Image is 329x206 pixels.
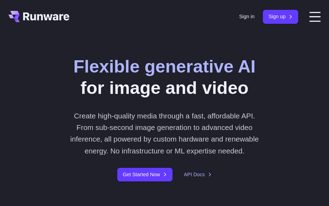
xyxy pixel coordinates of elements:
[184,171,212,179] a: API Docs
[65,110,265,157] p: Create high-quality media through a fast, affordable API. From sub-second image generation to adv...
[117,168,173,181] a: Get Started Now
[239,13,254,21] a: Sign in
[73,56,255,76] strong: Flexible generative AI
[263,10,298,23] a: Sign up
[8,11,69,22] a: Go to /
[73,56,255,99] h1: for image and video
